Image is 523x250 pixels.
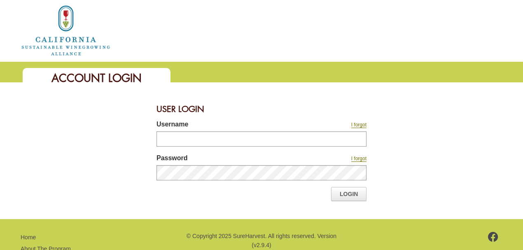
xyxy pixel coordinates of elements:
a: Home [21,234,36,241]
label: Password [156,153,292,165]
a: Home [21,26,111,33]
img: footer-facebook.png [488,232,498,242]
label: Username [156,119,292,131]
div: User Login [156,99,367,119]
span: Account Login [51,71,142,85]
a: Login [331,187,367,201]
a: I forgot [351,122,367,128]
p: © Copyright 2025 SureHarvest. All rights reserved. Version (v2.9.4) [185,231,338,250]
a: I forgot [351,156,367,162]
img: logo_cswa2x.png [21,4,111,57]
